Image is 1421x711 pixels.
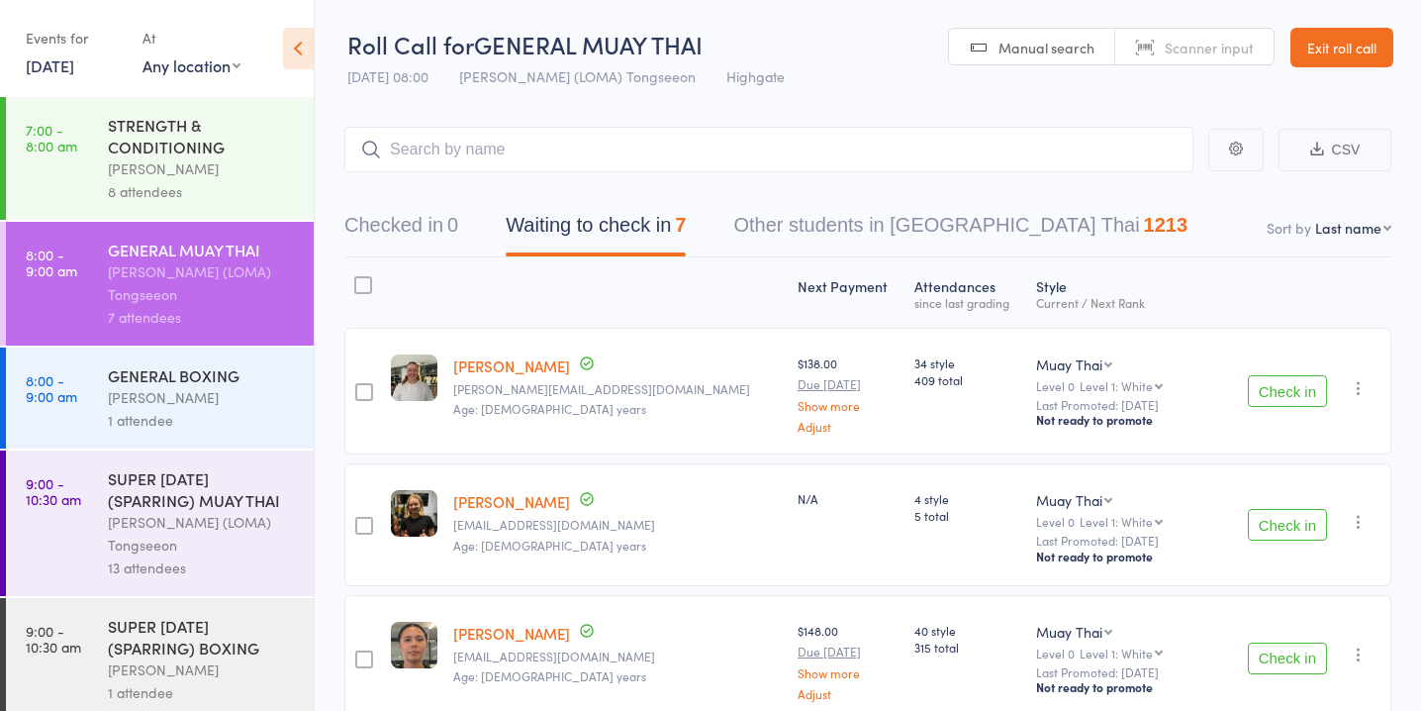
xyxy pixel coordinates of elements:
div: 0 [447,214,458,236]
span: Age: [DEMOGRAPHIC_DATA] years [453,400,646,417]
small: hayley.hackman23@gmail.com [453,650,782,663]
div: SUPER [DATE] (SPARRING) BOXING [108,615,297,659]
span: 409 total [914,371,1020,388]
a: 9:00 -10:30 amSUPER [DATE] (SPARRING) MUAY THAI[PERSON_NAME] (LOMA) Tongseeon13 attendees [6,451,314,596]
div: Not ready to promote [1036,679,1215,695]
div: Last name [1315,218,1381,238]
div: 7 attendees [108,306,297,329]
div: At [142,22,240,54]
span: Age: [DEMOGRAPHIC_DATA] years [453,667,646,684]
input: Search by name [344,127,1193,172]
div: Muay Thai [1036,490,1102,510]
span: 315 total [914,639,1020,656]
span: 4 style [914,490,1020,507]
a: 8:00 -9:00 amGENERAL BOXING[PERSON_NAME]1 attendee [6,348,314,449]
div: $148.00 [798,622,899,700]
button: Check in [1248,375,1327,407]
div: Any location [142,54,240,76]
a: Adjust [798,420,899,433]
button: Check in [1248,509,1327,541]
div: GENERAL BOXING [108,364,297,386]
span: Age: [DEMOGRAPHIC_DATA] years [453,537,646,554]
div: Level 0 [1036,379,1215,392]
button: Other students in [GEOGRAPHIC_DATA] Thai1213 [733,204,1187,256]
a: Show more [798,666,899,679]
div: [PERSON_NAME] (LOMA) Tongseeon [108,260,297,306]
div: [PERSON_NAME] [108,659,297,681]
time: 8:00 - 9:00 am [26,372,77,404]
div: SUPER [DATE] (SPARRING) MUAY THAI [108,467,297,511]
div: Muay Thai [1036,355,1102,374]
small: Due [DATE] [798,645,899,659]
small: Last Promoted: [DATE] [1036,534,1215,548]
small: Last Promoted: [DATE] [1036,398,1215,412]
div: [PERSON_NAME] [108,386,297,409]
a: [PERSON_NAME] [453,623,570,644]
small: marieg2012@icloud.com [453,518,782,532]
span: Roll Call for [347,28,474,60]
div: Next Payment [790,266,906,319]
div: Level 0 [1036,647,1215,660]
a: [PERSON_NAME] [453,355,570,376]
a: 7:00 -8:00 amSTRENGTH & CONDITIONING[PERSON_NAME]8 attendees [6,97,314,220]
span: Manual search [998,38,1094,57]
button: Checked in0 [344,204,458,256]
small: emily.crock01@gmail.com [453,382,782,396]
div: Level 1: White [1080,647,1153,660]
span: 34 style [914,355,1020,371]
div: Style [1028,266,1223,319]
div: 1213 [1144,214,1188,236]
div: 13 attendees [108,557,297,579]
span: [PERSON_NAME] (LOMA) Tongseeon [459,66,696,86]
span: 5 total [914,507,1020,524]
a: [DATE] [26,54,74,76]
div: [PERSON_NAME] (LOMA) Tongseeon [108,511,297,557]
div: [PERSON_NAME] [108,157,297,180]
time: 9:00 - 10:30 am [26,623,81,655]
div: Muay Thai [1036,622,1102,642]
div: 8 attendees [108,180,297,203]
a: Show more [798,399,899,412]
button: CSV [1279,129,1391,171]
div: N/A [798,490,899,507]
small: Last Promoted: [DATE] [1036,665,1215,679]
span: Scanner input [1165,38,1254,57]
span: 40 style [914,622,1020,639]
div: 1 attendee [108,409,297,432]
div: GENERAL MUAY THAI [108,239,297,260]
span: [DATE] 08:00 [347,66,428,86]
div: Atten­dances [906,266,1028,319]
button: Waiting to check in7 [506,204,686,256]
a: Adjust [798,687,899,700]
time: 7:00 - 8:00 am [26,122,77,153]
time: 9:00 - 10:30 am [26,475,81,507]
a: [PERSON_NAME] [453,491,570,512]
div: Level 0 [1036,515,1215,528]
div: Level 1: White [1080,515,1153,528]
div: Current / Next Rank [1036,296,1215,309]
time: 8:00 - 9:00 am [26,247,77,278]
div: Level 1: White [1080,379,1153,392]
small: Due [DATE] [798,377,899,391]
div: $138.00 [798,355,899,433]
div: 1 attendee [108,681,297,704]
div: STRENGTH & CONDITIONING [108,114,297,157]
button: Check in [1248,643,1327,674]
span: Highgate [726,66,785,86]
a: Exit roll call [1290,28,1393,67]
img: image1668648611.png [391,355,437,401]
div: Not ready to promote [1036,412,1215,428]
div: 7 [675,214,686,236]
img: 9k= [391,490,437,537]
a: 8:00 -9:00 amGENERAL MUAY THAI[PERSON_NAME] (LOMA) Tongseeon7 attendees [6,222,314,346]
div: Events for [26,22,123,54]
img: image1707822834.png [391,622,437,668]
div: Not ready to promote [1036,549,1215,564]
label: Sort by [1267,218,1311,238]
span: GENERAL MUAY THAI [474,28,703,60]
div: since last grading [914,296,1020,309]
